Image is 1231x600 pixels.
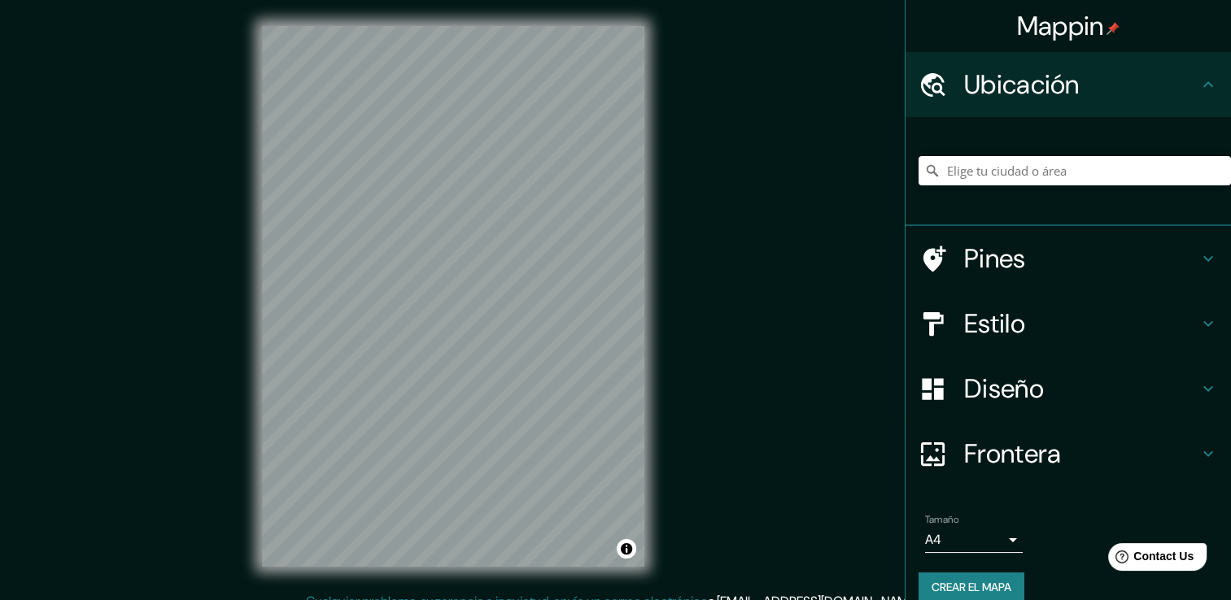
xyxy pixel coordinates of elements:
[932,577,1011,598] font: Crear el mapa
[906,226,1231,291] div: Pines
[1086,537,1213,582] iframe: Help widget launcher
[925,513,958,527] label: Tamaño
[919,156,1231,185] input: Elige tu ciudad o área
[964,68,1198,101] h4: Ubicación
[906,356,1231,421] div: Diseño
[964,437,1198,470] h4: Frontera
[906,291,1231,356] div: Estilo
[906,421,1231,486] div: Frontera
[617,539,636,559] button: Alternar atribución
[964,307,1198,340] h4: Estilo
[1107,22,1120,35] img: pin-icon.png
[964,242,1198,275] h4: Pines
[925,527,1023,553] div: A4
[906,52,1231,117] div: Ubicación
[1017,9,1104,43] font: Mappin
[262,26,644,567] canvas: Mapa
[964,372,1198,405] h4: Diseño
